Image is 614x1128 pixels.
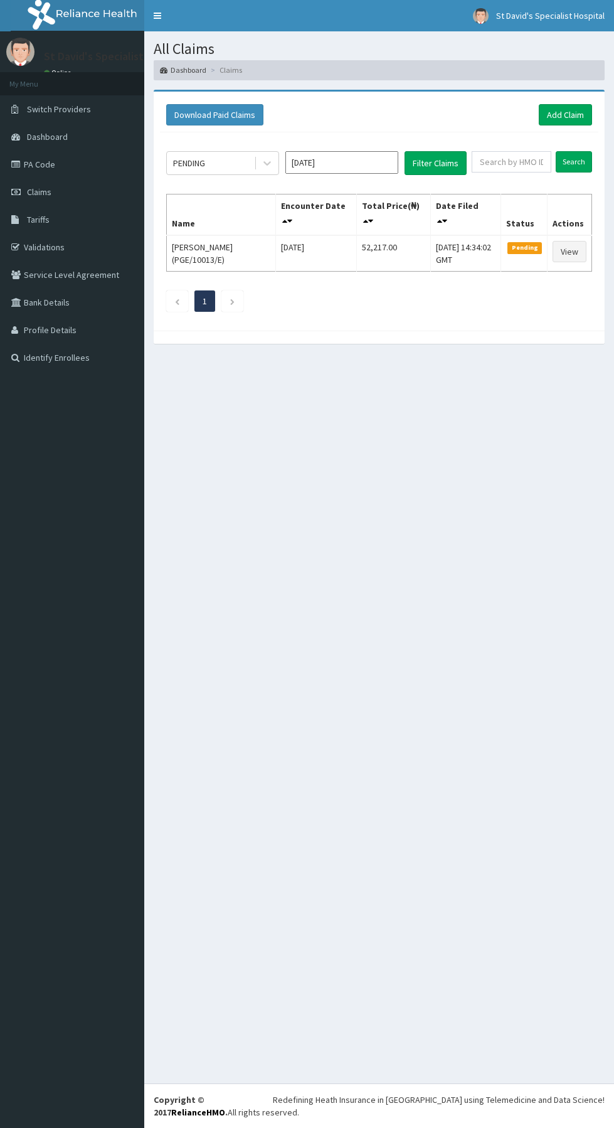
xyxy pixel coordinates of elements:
[44,68,74,77] a: Online
[472,151,551,173] input: Search by HMO ID
[431,194,501,235] th: Date Filed
[357,194,431,235] th: Total Price(₦)
[167,194,276,235] th: Name
[203,295,207,307] a: Page 1 is your current page
[27,104,91,115] span: Switch Providers
[357,235,431,272] td: 52,217.00
[285,151,398,174] input: Select Month and Year
[27,214,50,225] span: Tariffs
[154,41,605,57] h1: All Claims
[44,51,188,62] p: St David's Specialist Hospital
[405,151,467,175] button: Filter Claims
[171,1107,225,1118] a: RelianceHMO
[144,1083,614,1128] footer: All rights reserved.
[507,242,542,253] span: Pending
[275,194,356,235] th: Encounter Date
[556,151,592,173] input: Search
[173,157,205,169] div: PENDING
[230,295,235,307] a: Next page
[547,194,591,235] th: Actions
[167,235,276,272] td: [PERSON_NAME] (PGE/10013/E)
[473,8,489,24] img: User Image
[160,65,206,75] a: Dashboard
[6,38,34,66] img: User Image
[431,235,501,272] td: [DATE] 14:34:02 GMT
[174,295,180,307] a: Previous page
[496,10,605,21] span: St David's Specialist Hospital
[501,194,548,235] th: Status
[275,235,356,272] td: [DATE]
[166,104,263,125] button: Download Paid Claims
[539,104,592,125] a: Add Claim
[553,241,586,262] a: View
[27,131,68,142] span: Dashboard
[154,1094,228,1118] strong: Copyright © 2017 .
[208,65,242,75] li: Claims
[27,186,51,198] span: Claims
[273,1093,605,1106] div: Redefining Heath Insurance in [GEOGRAPHIC_DATA] using Telemedicine and Data Science!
